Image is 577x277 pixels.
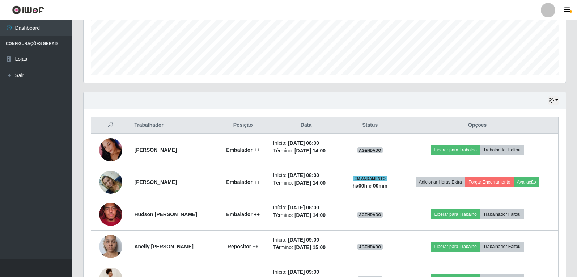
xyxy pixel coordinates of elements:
li: Início: [273,139,339,147]
button: Liberar para Trabalho [431,242,480,252]
th: Opções [396,117,558,134]
li: Término: [273,147,339,155]
strong: Embalador ++ [226,179,260,185]
time: [DATE] 08:00 [288,205,319,210]
strong: Repositor ++ [228,244,259,249]
span: AGENDADO [357,212,383,218]
strong: há 00 h e 00 min [353,183,388,189]
button: Liberar para Trabalho [431,209,480,219]
span: EM ANDAMENTO [353,176,387,181]
span: AGENDADO [357,147,383,153]
button: Trabalhador Faltou [480,209,524,219]
button: Forçar Encerramento [465,177,514,187]
strong: Anelly [PERSON_NAME] [135,244,194,249]
button: Trabalhador Faltou [480,242,524,252]
img: 1736004574003.jpeg [99,226,122,267]
img: 1758673958414.jpeg [99,199,122,230]
time: [DATE] 14:00 [294,180,326,186]
button: Avaliação [514,177,539,187]
li: Início: [273,268,339,276]
strong: [PERSON_NAME] [135,147,177,153]
img: 1758033216374.jpeg [99,125,122,175]
th: Data [269,117,344,134]
li: Início: [273,204,339,211]
time: [DATE] 14:00 [294,148,326,154]
strong: [PERSON_NAME] [135,179,177,185]
button: Trabalhador Faltou [480,145,524,155]
strong: Embalador ++ [226,211,260,217]
li: Início: [273,236,339,244]
time: [DATE] 09:00 [288,237,319,243]
img: CoreUI Logo [12,5,44,14]
button: Liberar para Trabalho [431,145,480,155]
th: Status [343,117,396,134]
img: 1757951720954.jpeg [99,167,122,197]
time: [DATE] 09:00 [288,269,319,275]
strong: Hudson [PERSON_NAME] [135,211,197,217]
time: [DATE] 08:00 [288,140,319,146]
li: Início: [273,172,339,179]
strong: Embalador ++ [226,147,260,153]
th: Posição [217,117,268,134]
button: Adicionar Horas Extra [416,177,465,187]
li: Término: [273,211,339,219]
li: Término: [273,179,339,187]
li: Término: [273,244,339,251]
time: [DATE] 15:00 [294,244,326,250]
th: Trabalhador [130,117,217,134]
time: [DATE] 08:00 [288,172,319,178]
span: AGENDADO [357,244,383,250]
time: [DATE] 14:00 [294,212,326,218]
